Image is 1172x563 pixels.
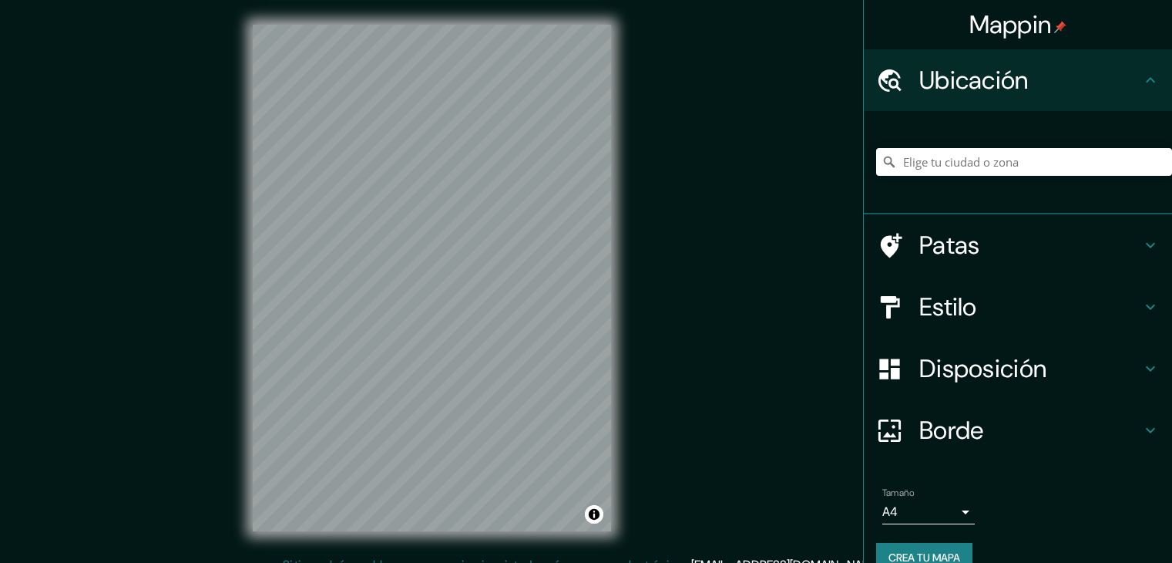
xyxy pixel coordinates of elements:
font: Patas [919,229,980,261]
canvas: Mapa [253,25,611,531]
font: Mappin [969,8,1052,41]
font: Borde [919,414,984,447]
font: Ubicación [919,64,1029,96]
img: pin-icon.png [1054,21,1066,33]
input: Elige tu ciudad o zona [876,148,1172,176]
font: Disposición [919,352,1046,385]
div: Patas [864,214,1172,276]
font: A4 [882,504,898,520]
font: Tamaño [882,487,914,499]
font: Estilo [919,291,977,323]
div: Ubicación [864,49,1172,111]
div: Borde [864,399,1172,461]
div: Disposición [864,338,1172,399]
button: Activar o desactivar atribución [585,505,603,524]
div: Estilo [864,276,1172,338]
div: A4 [882,500,975,524]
